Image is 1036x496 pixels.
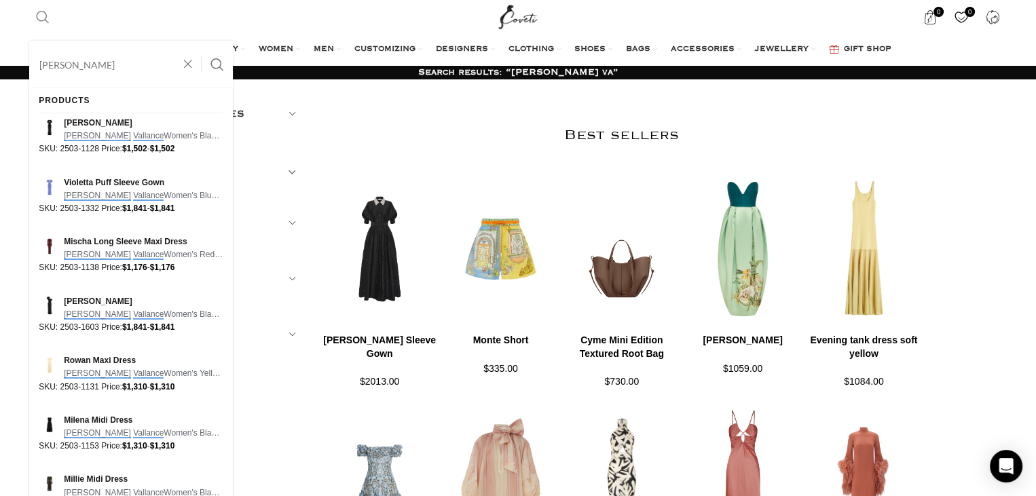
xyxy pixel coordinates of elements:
[29,295,233,335] a: [PERSON_NAME] [PERSON_NAME] VallanceWomen's Black Dresses [PERSON_NAME] … SKU: 2503-1603 Price:$1...
[626,36,657,63] a: BAGS
[122,382,147,392] bdi: 1,310
[122,204,127,213] span: $
[64,117,223,130] span: [PERSON_NAME]
[29,176,233,216] a: Violetta Puff Sleeve Gown [PERSON_NAME] VallanceWomen's Blue Dresses Blue Violetta … SKU: 2503-13...
[150,322,175,332] bdi: 1,841
[64,295,223,308] span: [PERSON_NAME]
[442,334,559,347] h4: Monte Short
[321,334,439,360] h4: [PERSON_NAME] Sleeve Gown
[723,363,762,374] span: $1059.00
[508,36,561,63] a: CLOTHING
[917,3,944,31] a: 0
[150,441,155,451] span: $
[199,36,245,63] a: SHOP BY
[259,44,293,55] span: WOMEN
[39,354,60,376] img: Rowan Maxi Dress
[259,36,300,63] a: WOMEN
[64,248,223,261] span: Women's Red Dresses Red Mischa …
[150,144,155,153] span: $
[133,368,164,379] em: Vallance
[29,117,233,156] a: [PERSON_NAME] [PERSON_NAME] VallanceWomen's Black Dresses Black Cameron … SKU: 2503-1128 Price:$1...
[150,144,175,153] bdi: 1,502
[64,428,131,438] em: [PERSON_NAME]
[496,10,541,22] a: Site logo
[574,44,606,55] span: SHOES
[150,441,175,451] bdi: 1,310
[64,368,131,379] em: [PERSON_NAME]
[508,44,554,55] span: CLOTHING
[64,308,223,321] span: Women's Black Dresses [PERSON_NAME] …
[29,354,233,394] a: Rowan Maxi Dress [PERSON_NAME] VallanceWomen's Yellow Dresses Yellow Rowan … SKU: 2503-1131 Price...
[133,309,164,320] em: Vallance
[150,382,155,392] span: $
[829,36,891,63] a: GIFT SHOP
[39,473,60,495] img: Millie Midi Dress
[133,191,164,201] em: Vallance
[122,322,127,332] span: $
[64,235,223,248] span: Mischa Long Sleeve Maxi Dress
[150,204,155,213] span: $
[360,376,399,387] span: $2013.00
[684,334,801,347] h4: [PERSON_NAME]
[39,440,223,453] p: SKU: 2503-1153 Price: -
[150,263,155,272] span: $
[122,441,127,451] span: $
[29,414,233,453] a: Milena Midi Dress [PERSON_NAME] VallanceWomen's Black Dresses Black Milena … SKU: 2503-1153 Price...
[29,3,56,31] a: Search
[321,334,439,389] a: [PERSON_NAME] Sleeve Gown $2013.00
[948,3,976,31] div: My Wishlist
[39,381,223,394] p: SKU: 2503-1131 Price: -
[354,36,422,63] a: CUSTOMIZING
[39,176,60,198] img: Violetta Puff Sleeve Gown
[39,88,90,113] div: Products
[604,376,639,387] span: $730.00
[314,44,334,55] span: MEN
[965,7,975,17] span: 0
[122,144,147,153] bdi: 1,502
[64,367,223,380] span: Women's Yellow Dresses Yellow Rowan …
[829,45,839,54] img: GiftBag
[418,66,618,79] h1: Search results: “[PERSON_NAME] va”
[948,3,976,31] a: 0
[563,334,680,389] a: Cyme Mini Edition Textured Root Bag $730.00
[29,41,233,88] input: Search
[64,309,131,320] em: [PERSON_NAME]
[755,36,815,63] a: JEWELLERY
[64,250,131,260] em: [PERSON_NAME]
[122,144,127,153] span: $
[442,334,559,376] a: Monte Short $335.00
[64,414,223,427] span: Milena Midi Dress
[64,427,223,440] span: Women's Black Dresses Black Milena …
[483,363,518,374] span: $335.00
[354,44,415,55] span: CUSTOMIZING
[29,36,1007,63] div: Main navigation
[39,321,223,334] p: SKU: 2503-1603 Price: -
[436,36,495,63] a: DESIGNERS
[64,354,223,367] span: Rowan Maxi Dress
[150,204,175,213] bdi: 1,841
[64,130,223,142] span: Women's Black Dresses Black Cameron …
[671,44,735,55] span: ACCESSORIES
[805,334,923,360] h4: Evening tank dress soft yellow
[29,235,233,275] a: Mischa Long Sleeve Maxi Dress [PERSON_NAME] VallanceWomen's Red Dresses Red Mischa … SKU: 2503-11...
[39,235,60,257] img: Mischa Long Sleeve Maxi Dress
[150,322,155,332] span: $
[990,450,1022,482] div: Open Intercom Messenger
[626,44,650,55] span: BAGS
[844,376,883,387] span: $1084.00
[133,131,164,141] em: Vallance
[844,44,891,55] span: GIFT SHOP
[563,334,680,360] h4: Cyme Mini Edition Textured Root Bag
[150,263,175,272] bdi: 1,176
[122,382,127,392] span: $
[442,168,559,330] img: Alemais-Monte-Short-3.jpg
[64,176,223,189] span: Violetta Puff Sleeve Gown
[39,202,223,215] p: SKU: 2503-1332 Price: -
[436,44,488,55] span: DESIGNERS
[39,117,60,138] img: Cameron Gown
[39,261,223,274] p: SKU: 2503-1138 Price: -
[39,414,60,436] img: Milena Midi Dress
[122,441,147,451] bdi: 1,310
[755,44,809,55] span: JEWELLERY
